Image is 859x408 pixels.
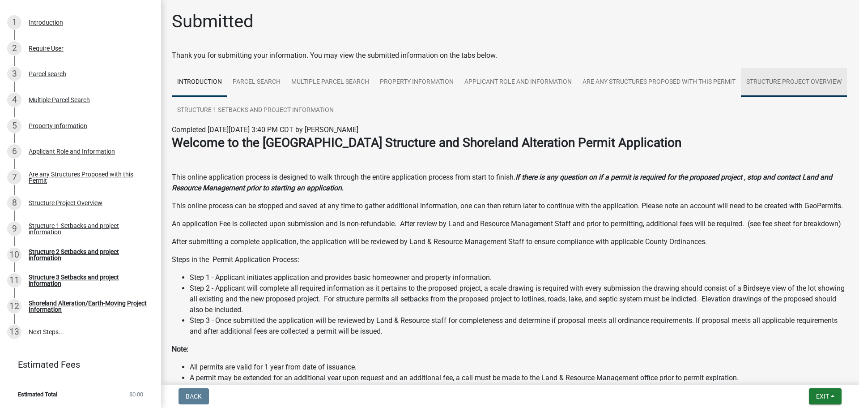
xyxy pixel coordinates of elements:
[741,68,847,97] a: Structure Project Overview
[190,283,848,315] li: Step 2 - Applicant will complete all required information as it pertains to the proposed project,...
[172,219,848,229] p: An application Fee is collected upon submission and is non-refundable. After review by Land and R...
[29,148,115,155] div: Applicant Role and Information
[7,67,21,81] div: 3
[227,68,286,97] a: Parcel search
[7,93,21,107] div: 4
[7,299,21,314] div: 12
[190,315,848,337] li: Step 3 - Once submitted the application will be reviewed by Land & Resource staff for completenes...
[7,356,147,374] a: Estimated Fees
[7,170,21,185] div: 7
[29,274,147,287] div: Structure 3 Setbacks and project information
[172,68,227,97] a: Introduction
[186,393,202,400] span: Back
[286,68,374,97] a: Multiple Parcel Search
[172,172,848,193] p: This online application process is designed to walk through the entire application process from s...
[29,223,147,235] div: Structure 1 Setbacks and project information
[7,222,21,236] div: 9
[809,388,842,404] button: Exit
[172,173,832,192] strong: If there is any question on if a permit is required for the proposed project , stop and contact L...
[816,393,829,400] span: Exit
[172,135,681,150] strong: Welcome to the [GEOGRAPHIC_DATA] Structure and Shoreland Alteration Permit Application
[172,345,188,353] strong: Note:
[172,50,848,61] div: Thank you for submitting your information. You may view the submitted information on the tabs below.
[577,68,741,97] a: Are any Structures Proposed with this Permit
[172,96,339,125] a: Structure 1 Setbacks and project information
[29,71,66,77] div: Parcel search
[459,68,577,97] a: Applicant Role and Information
[374,68,459,97] a: Property Information
[29,171,147,184] div: Are any Structures Proposed with this Permit
[29,249,147,261] div: Structure 2 Setbacks and project information
[129,391,143,397] span: $0.00
[172,125,358,134] span: Completed [DATE][DATE] 3:40 PM CDT by [PERSON_NAME]
[7,325,21,339] div: 13
[7,248,21,262] div: 10
[7,144,21,159] div: 6
[7,15,21,30] div: 1
[7,273,21,288] div: 11
[29,123,87,129] div: Property Information
[29,97,90,103] div: Multiple Parcel Search
[190,362,848,373] li: All permits are valid for 1 year from date of issuance.
[179,388,209,404] button: Back
[29,19,63,26] div: Introduction
[7,119,21,133] div: 5
[190,373,848,383] li: A permit may be extended for an additional year upon request and an additional fee, a call must b...
[172,201,848,211] p: This online process can be stopped and saved at any time to gather additional information, one ca...
[172,254,848,265] p: Steps in the Permit Application Process:
[29,45,64,52] div: Require User
[172,236,848,247] p: After submitting a complete application, the application will be reviewed by Land & Resource Mana...
[29,300,147,313] div: Shoreland Alteration/Earth-Moving Project Information
[172,11,254,32] h1: Submitted
[7,41,21,56] div: 2
[18,391,57,397] span: Estimated Total
[190,272,848,283] li: Step 1 - Applicant initiates application and provides basic homeowner and property information.
[7,196,21,210] div: 8
[29,200,102,206] div: Structure Project Overview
